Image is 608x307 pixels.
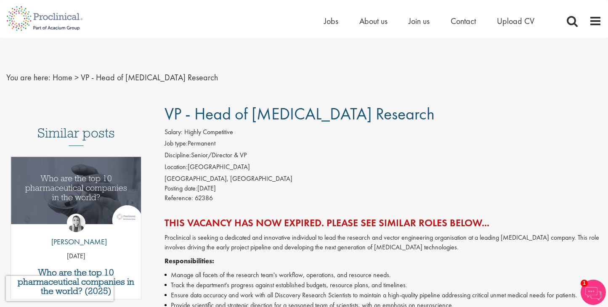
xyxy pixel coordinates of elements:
li: Manage all facets of the research team's workflow, operations, and resource needs. [165,270,602,280]
a: Who are the top 10 pharmaceutical companies in the world? (2025) [15,268,137,296]
span: Posting date: [165,184,197,193]
iframe: reCAPTCHA [6,276,114,301]
a: Link to a post [11,157,141,231]
p: [DATE] [11,251,141,261]
span: > [74,72,79,83]
li: [GEOGRAPHIC_DATA] [165,162,602,174]
strong: Responsibilities: [165,257,214,265]
h3: Similar posts [37,126,115,146]
img: Hannah Burke [67,214,85,232]
li: Permanent [165,139,602,151]
li: Senior/Director & VP [165,151,602,162]
a: Jobs [324,16,338,26]
p: Proclinical is seeking a dedicated and innovative individual to lead the research and vector engi... [165,233,602,252]
li: Ensure data accuracy and work with all Discovery Research Scientists to maintain a high-quality p... [165,290,602,300]
img: Top 10 pharmaceutical companies in the world 2025 [11,157,141,225]
span: 62386 [195,193,213,202]
a: Upload CV [497,16,534,26]
span: VP - Head of [MEDICAL_DATA] Research [81,72,218,83]
h2: This vacancy has now expired. Please see similar roles below... [165,217,602,228]
label: Salary: [165,127,183,137]
label: Discipline: [165,151,191,160]
span: VP - Head of [MEDICAL_DATA] Research [165,103,435,124]
a: Join us [409,16,430,26]
span: You are here: [6,72,50,83]
p: [PERSON_NAME] [45,236,107,247]
span: 1 [581,280,588,287]
div: [GEOGRAPHIC_DATA], [GEOGRAPHIC_DATA] [165,174,602,184]
a: breadcrumb link [53,72,72,83]
span: Highly Competitive [184,127,233,136]
div: [DATE] [165,184,602,193]
label: Job type: [165,139,188,148]
img: Chatbot [581,280,606,305]
li: Track the department's progress against established budgets, resource plans, and timelines. [165,280,602,290]
label: Reference: [165,193,193,203]
a: Hannah Burke [PERSON_NAME] [45,214,107,251]
label: Location: [165,162,188,172]
a: Contact [451,16,476,26]
a: About us [359,16,388,26]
